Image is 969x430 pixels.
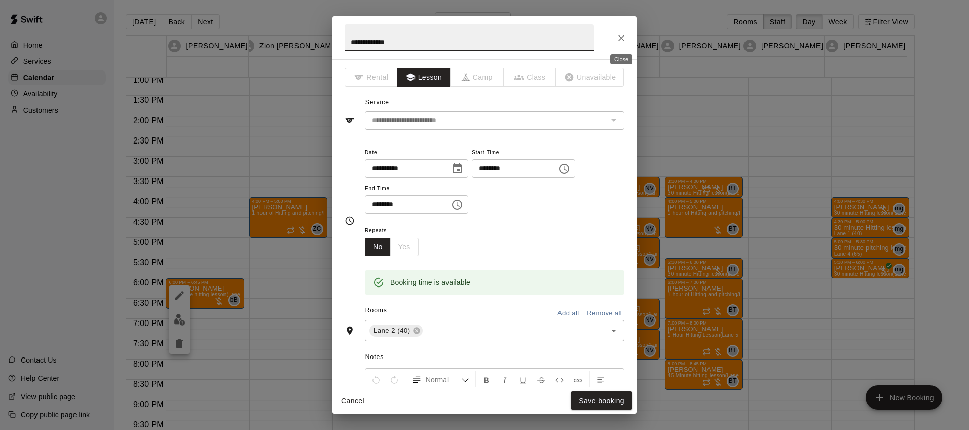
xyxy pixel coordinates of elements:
[447,159,467,179] button: Choose date, selected date is Sep 12, 2025
[533,371,550,389] button: Format Strikethrough
[345,326,355,336] svg: Rooms
[571,391,632,410] button: Save booking
[365,111,624,130] div: The service of an existing booking cannot be changed
[365,349,624,366] span: Notes
[569,371,586,389] button: Insert Link
[478,371,495,389] button: Format Bold
[365,238,391,257] button: No
[365,224,427,238] span: Repeats
[551,371,568,389] button: Insert Code
[556,68,624,87] span: The type of an existing booking cannot be changed
[592,371,609,389] button: Left Align
[345,216,355,226] svg: Timing
[504,68,557,87] span: The type of an existing booking cannot be changed
[496,371,513,389] button: Format Italics
[337,391,369,410] button: Cancel
[390,273,470,292] div: Booking time is available
[607,324,621,338] button: Open
[369,325,423,337] div: Lane 2 (40)
[407,371,473,389] button: Formatting Options
[554,159,574,179] button: Choose time, selected time is 6:00 PM
[365,307,387,314] span: Rooms
[369,326,415,336] span: Lane 2 (40)
[426,375,461,385] span: Normal
[345,68,398,87] span: The type of an existing booking cannot be changed
[345,115,355,125] svg: Service
[610,54,632,64] div: Close
[386,371,403,389] button: Redo
[447,195,467,215] button: Choose time, selected time is 6:45 PM
[397,68,451,87] button: Lesson
[612,29,630,47] button: Close
[584,306,624,321] button: Remove all
[365,146,468,160] span: Date
[451,68,504,87] span: The type of an existing booking cannot be changed
[552,306,584,321] button: Add all
[365,238,419,257] div: outlined button group
[365,99,389,106] span: Service
[514,371,532,389] button: Format Underline
[365,182,468,196] span: End Time
[367,371,385,389] button: Undo
[472,146,575,160] span: Start Time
